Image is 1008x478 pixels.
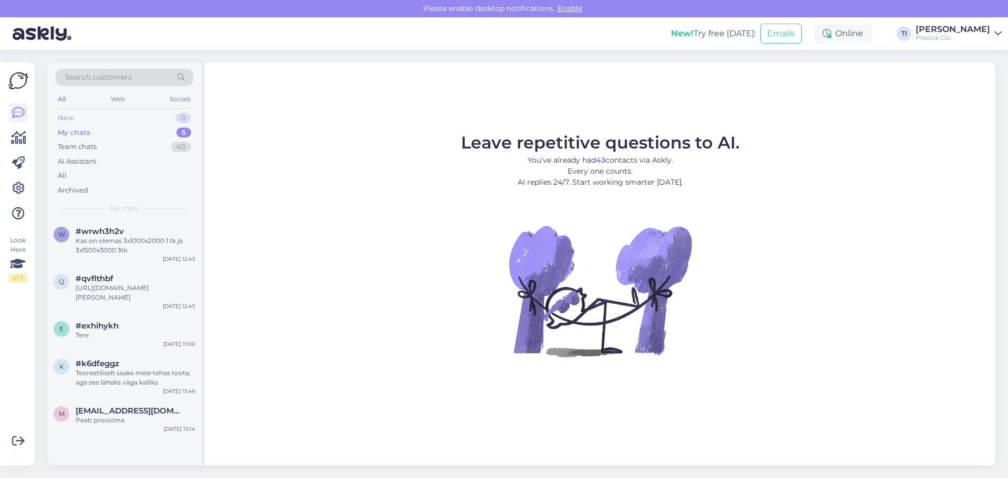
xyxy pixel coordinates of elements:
[59,363,64,370] span: k
[8,71,28,91] img: Askly Logo
[59,278,64,285] span: q
[58,185,88,196] div: Archived
[58,171,67,181] div: All
[167,92,193,106] div: Socials
[76,283,195,302] div: [URL][DOMAIN_NAME][PERSON_NAME]
[916,25,990,34] div: [PERSON_NAME]
[461,155,740,188] p: You’ve already had contacts via Askly. Every one counts. AI replies 24/7. Start working smarter [...
[58,156,97,167] div: AI Assistant
[76,416,195,425] div: Peab proovima
[506,196,695,385] img: No Chat active
[163,387,195,395] div: [DATE] 15:46
[760,24,802,44] button: Emails
[58,128,90,138] div: My chats
[65,72,132,83] span: Search customers
[59,325,64,333] span: e
[554,4,585,13] span: Enable
[59,410,65,418] span: m
[58,113,73,123] div: New
[58,230,65,238] span: w
[110,204,139,213] span: My chats
[76,227,124,236] span: #wrwh3h2v
[163,255,195,263] div: [DATE] 12:45
[916,25,1002,42] a: [PERSON_NAME]Plastok OÜ
[163,340,195,348] div: [DATE] 11:00
[596,155,605,165] b: 43
[58,142,97,152] div: Team chats
[176,128,191,138] div: 5
[461,132,740,153] span: Leave repetitive questions to AI.
[8,273,27,283] div: 2 / 3
[8,236,27,283] div: Look Here
[671,28,694,38] b: New!
[76,359,119,368] span: #k6dfeggz
[897,26,911,41] div: TI
[76,406,185,416] span: markomoose@gmail.com
[171,142,191,152] div: 40
[76,274,113,283] span: #qvflthbf
[76,321,119,331] span: #exhihykh
[56,92,68,106] div: All
[814,24,871,43] div: Online
[671,27,756,40] div: Try free [DATE]:
[176,113,191,123] div: 0
[76,236,195,255] div: Kas on olemas 3x1000x2000 1 tk ja 3x1500x3000 3tk
[76,331,195,340] div: Tere
[163,302,195,310] div: [DATE] 12:45
[916,34,990,42] div: Plastok OÜ
[164,425,195,433] div: [DATE] 15:14
[76,368,195,387] div: Teoreetiliselt saaks meie tehas toota, aga see läheks väga kalliks
[109,92,127,106] div: Web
